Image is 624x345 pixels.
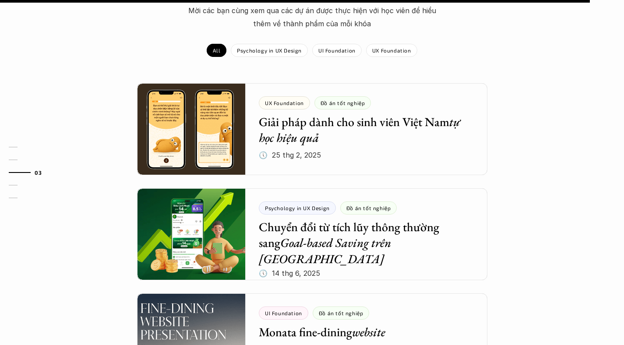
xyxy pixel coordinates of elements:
[213,47,220,53] p: All
[137,188,487,280] a: Psychology in UX DesignĐồ án tốt nghiệpChuyển đổi từ tích lũy thông thường sangGoal-based Saving ...
[35,169,42,176] strong: 03
[372,47,411,53] p: UX Foundation
[237,47,302,53] p: Psychology in UX Design
[137,83,487,175] a: UX FoundationĐồ án tốt nghiệpGiải pháp dành cho sinh viên Việt Namtự học hiệu quả🕔 25 thg 2, 2025
[318,47,356,53] p: UI Foundation
[9,167,50,178] a: 03
[181,4,444,31] p: Mời các bạn cùng xem qua các dự án được thực hiện với học viên để hiểu thêm về thành phẩm của mỗi...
